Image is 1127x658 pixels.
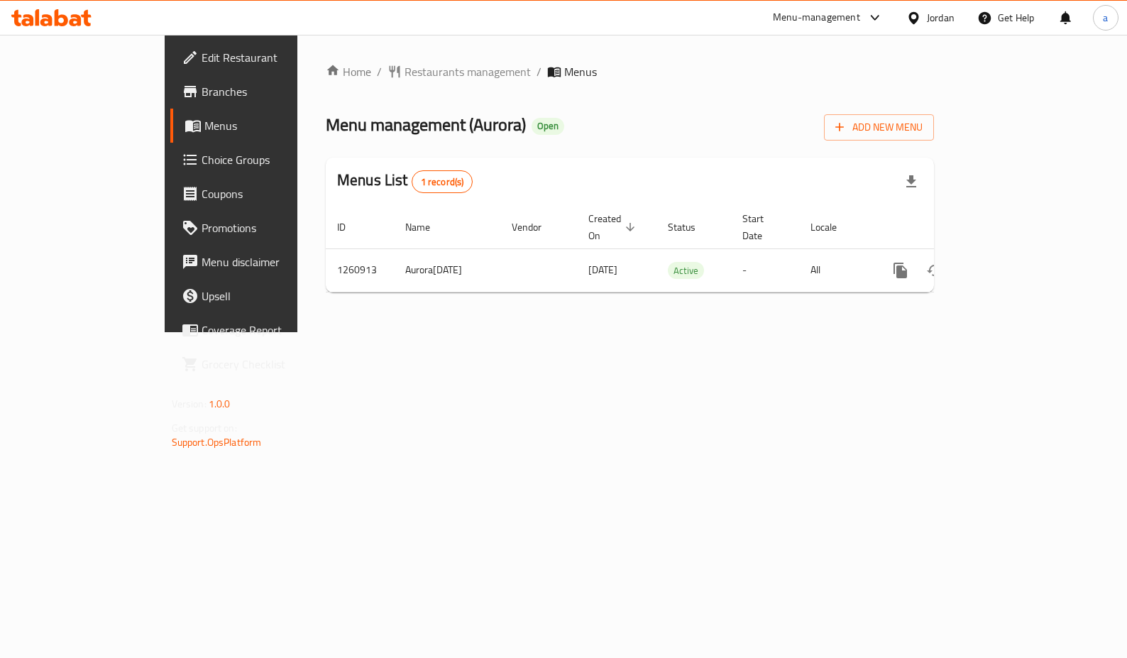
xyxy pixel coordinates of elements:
[918,253,952,287] button: Change Status
[170,40,353,75] a: Edit Restaurant
[170,177,353,211] a: Coupons
[872,206,1031,249] th: Actions
[894,165,928,199] div: Export file
[668,262,704,279] div: Active
[202,253,341,270] span: Menu disclaimer
[799,248,872,292] td: All
[202,322,341,339] span: Coverage Report
[731,248,799,292] td: -
[564,63,597,80] span: Menus
[412,175,473,189] span: 1 record(s)
[668,263,704,279] span: Active
[170,245,353,279] a: Menu disclaimer
[209,395,231,413] span: 1.0.0
[588,261,617,279] span: [DATE]
[810,219,855,236] span: Locale
[170,75,353,109] a: Branches
[170,347,353,381] a: Grocery Checklist
[202,219,341,236] span: Promotions
[884,253,918,287] button: more
[170,279,353,313] a: Upsell
[202,356,341,373] span: Grocery Checklist
[326,206,1031,292] table: enhanced table
[532,120,564,132] span: Open
[742,210,782,244] span: Start Date
[326,248,394,292] td: 1260913
[202,83,341,100] span: Branches
[170,143,353,177] a: Choice Groups
[202,151,341,168] span: Choice Groups
[337,170,473,193] h2: Menus List
[387,63,531,80] a: Restaurants management
[824,114,934,141] button: Add New Menu
[588,210,639,244] span: Created On
[170,109,353,143] a: Menus
[337,219,364,236] span: ID
[172,433,262,451] a: Support.OpsPlatform
[1103,10,1108,26] span: a
[405,63,531,80] span: Restaurants management
[927,10,955,26] div: Jordan
[326,63,934,80] nav: breadcrumb
[537,63,541,80] li: /
[412,170,473,193] div: Total records count
[377,63,382,80] li: /
[326,109,526,141] span: Menu management ( Aurora )
[204,117,341,134] span: Menus
[170,313,353,347] a: Coverage Report
[773,9,860,26] div: Menu-management
[172,395,207,413] span: Version:
[405,219,449,236] span: Name
[202,185,341,202] span: Coupons
[202,287,341,305] span: Upsell
[172,419,237,437] span: Get support on:
[668,219,714,236] span: Status
[532,118,564,135] div: Open
[512,219,560,236] span: Vendor
[202,49,341,66] span: Edit Restaurant
[394,248,500,292] td: Aurora[DATE]
[835,119,923,136] span: Add New Menu
[170,211,353,245] a: Promotions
